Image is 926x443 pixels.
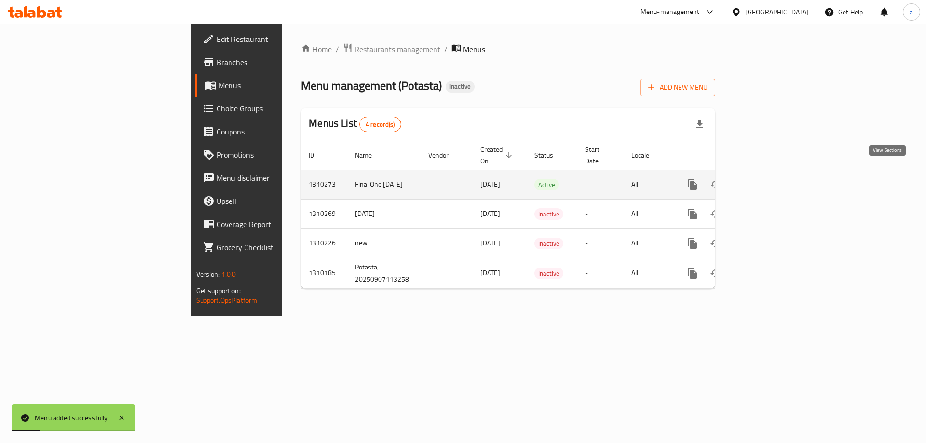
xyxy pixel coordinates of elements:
[301,43,715,55] nav: breadcrumb
[704,232,727,255] button: Change Status
[196,294,258,307] a: Support.OpsPlatform
[217,33,339,45] span: Edit Restaurant
[217,126,339,137] span: Coupons
[301,75,442,96] span: Menu management ( Potasta )
[480,207,500,220] span: [DATE]
[195,213,346,236] a: Coverage Report
[688,113,711,136] div: Export file
[217,242,339,253] span: Grocery Checklist
[534,179,559,190] span: Active
[196,268,220,281] span: Version:
[577,199,624,228] td: -
[681,202,704,226] button: more
[195,120,346,143] a: Coupons
[354,43,440,55] span: Restaurants management
[446,81,475,93] div: Inactive
[673,141,781,170] th: Actions
[309,116,401,132] h2: Menus List
[480,178,500,190] span: [DATE]
[347,258,421,288] td: Potasta, 20250907113258
[681,232,704,255] button: more
[217,172,339,184] span: Menu disclaimer
[195,97,346,120] a: Choice Groups
[195,189,346,213] a: Upsell
[217,195,339,207] span: Upsell
[360,120,401,129] span: 4 record(s)
[217,103,339,114] span: Choice Groups
[704,173,727,196] button: Change Status
[480,144,515,167] span: Created On
[217,56,339,68] span: Branches
[624,170,673,199] td: All
[463,43,485,55] span: Menus
[648,81,708,94] span: Add New Menu
[195,143,346,166] a: Promotions
[428,149,461,161] span: Vendor
[624,228,673,258] td: All
[444,43,448,55] li: /
[343,43,440,55] a: Restaurants management
[195,74,346,97] a: Menus
[35,413,108,423] div: Menu added successfully
[196,284,241,297] span: Get support on:
[221,268,236,281] span: 1.0.0
[347,228,421,258] td: new
[195,236,346,259] a: Grocery Checklist
[301,141,781,289] table: enhanced table
[640,79,715,96] button: Add New Menu
[534,149,566,161] span: Status
[577,258,624,288] td: -
[355,149,384,161] span: Name
[446,82,475,91] span: Inactive
[217,218,339,230] span: Coverage Report
[640,6,700,18] div: Menu-management
[195,51,346,74] a: Branches
[534,268,563,279] span: Inactive
[195,166,346,189] a: Menu disclaimer
[624,199,673,228] td: All
[480,237,500,249] span: [DATE]
[480,267,500,279] span: [DATE]
[624,258,673,288] td: All
[585,144,612,167] span: Start Date
[681,262,704,285] button: more
[534,209,563,220] span: Inactive
[347,170,421,199] td: Final One [DATE]
[577,228,624,258] td: -
[745,7,809,17] div: [GEOGRAPHIC_DATA]
[910,7,913,17] span: a
[347,199,421,228] td: [DATE]
[218,80,339,91] span: Menus
[631,149,662,161] span: Locale
[195,27,346,51] a: Edit Restaurant
[309,149,327,161] span: ID
[577,170,624,199] td: -
[534,238,563,249] span: Inactive
[704,262,727,285] button: Change Status
[534,208,563,220] div: Inactive
[681,173,704,196] button: more
[217,149,339,161] span: Promotions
